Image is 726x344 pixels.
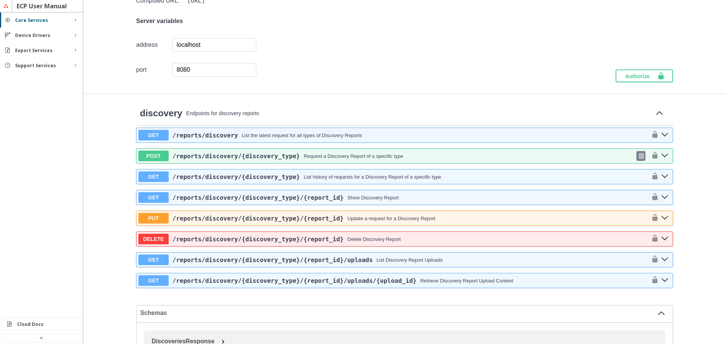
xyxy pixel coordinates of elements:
[647,234,659,244] button: authorization button unlocked
[659,151,671,161] button: post ​/reports​/discovery​/{discovery_type}
[659,255,671,265] button: get ​/reports​/discovery​/{discovery_type}​/{report_id}​/uploads
[172,256,373,264] span: /reports /discovery /{discovery_type} /{report_id} /uploads
[636,151,645,161] div: Copy to clipboard
[172,277,416,284] a: /reports/discovery/{discovery_type}/{report_id}/uploads/{upload_id}
[172,194,344,201] a: /reports/discovery/{discovery_type}/{report_id}
[138,275,169,286] span: GET
[659,213,671,223] button: put ​/reports​/discovery​/{discovery_type}​/{report_id}
[138,151,169,161] span: POST
[647,193,659,202] button: authorization button unlocked
[659,276,671,285] button: get ​/reports​/discovery​/{discovery_type}​/{report_id}​/uploads​/{upload_id}
[172,277,416,284] span: /reports /discovery /{discovery_type} /{report_id} /uploads /{upload_id}
[140,108,182,119] a: discovery
[172,194,344,201] span: /reports /discovery /{discovery_type} /{report_id}
[138,130,169,140] span: GET
[186,110,650,116] p: Endpoints for discovery reports
[172,256,373,264] a: /reports/discovery/{discovery_type}/{report_id}/uploads
[138,213,647,224] button: PUT/reports/discovery/{discovery_type}/{report_id}Update a request for a Discovery Report
[347,216,436,221] div: Update a request for a Discovery Report
[172,173,300,180] span: /reports /discovery /{discovery_type}
[172,215,344,222] a: /reports/discovery/{discovery_type}/{report_id}
[172,132,238,139] a: /reports/discovery
[242,133,362,138] div: List the latest request for all types of Discovery Reports
[647,276,659,285] button: authorization button unlocked
[347,236,401,242] div: Delete Discovery Report
[647,214,659,223] button: authorization button unlocked
[616,69,673,82] button: Authorize
[420,278,513,284] div: Retrieve Discovery Report Upload Content
[172,236,344,243] a: /reports/discovery/{discovery_type}/{report_id}
[659,234,671,244] button: delete ​/reports​/discovery​/{discovery_type}​/{report_id}
[138,234,647,244] button: DELETE/reports/discovery/{discovery_type}/{report_id}Delete Discovery Report
[138,255,647,265] button: GET/reports/discovery/{discovery_type}/{report_id}/uploadsList Discovery Report Uploads
[172,153,300,160] span: /reports /discovery /{discovery_type}
[138,192,647,203] button: GET/reports/discovery/{discovery_type}/{report_id}Show Discovery Report
[377,257,443,263] div: List Discovery Report Uploads
[304,153,403,159] div: Request a Discovery Report of a specific type
[653,108,665,119] button: Collapse operation
[140,309,665,317] button: Schemas
[138,234,169,244] span: DELETE
[172,215,344,222] span: /reports /discovery /{discovery_type} /{report_id}
[140,310,658,316] span: Schemas
[647,172,659,181] button: authorization button unlocked
[136,63,172,77] td: port
[138,171,647,182] button: GET/reports/discovery/{discovery_type}List history of requests for a Discovery Report of a specif...
[138,130,647,140] button: GET/reports/discoveryList the latest request for all types of Discovery Reports
[140,108,182,118] span: discovery
[659,172,671,182] button: get ​/reports​/discovery​/{discovery_type}
[304,174,441,180] div: List history of requests for a Discovery Report of a specific type
[136,38,172,52] td: address
[136,18,256,25] h4: Server variables
[625,72,657,80] span: Authorize
[138,255,169,265] span: GET
[347,195,399,201] div: Show Discovery Report
[659,130,671,140] button: get ​/reports​/discovery
[138,151,634,161] button: POST/reports/discovery/{discovery_type}Request a Discovery Report of a specific type
[172,236,344,243] span: /reports /discovery /{discovery_type} /{report_id}
[138,275,647,286] button: GET/reports/discovery/{discovery_type}/{report_id}/uploads/{upload_id}Retrieve Discovery Report U...
[138,192,169,203] span: GET
[138,171,169,182] span: GET
[647,151,659,160] button: authorization button unlocked
[647,255,659,264] button: authorization button unlocked
[647,131,659,140] button: authorization button unlocked
[172,132,238,139] span: /reports /discovery
[659,193,671,202] button: get ​/reports​/discovery​/{discovery_type}​/{report_id}
[138,213,169,224] span: PUT
[172,153,300,160] a: /reports/discovery/{discovery_type}
[172,173,300,180] a: /reports/discovery/{discovery_type}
